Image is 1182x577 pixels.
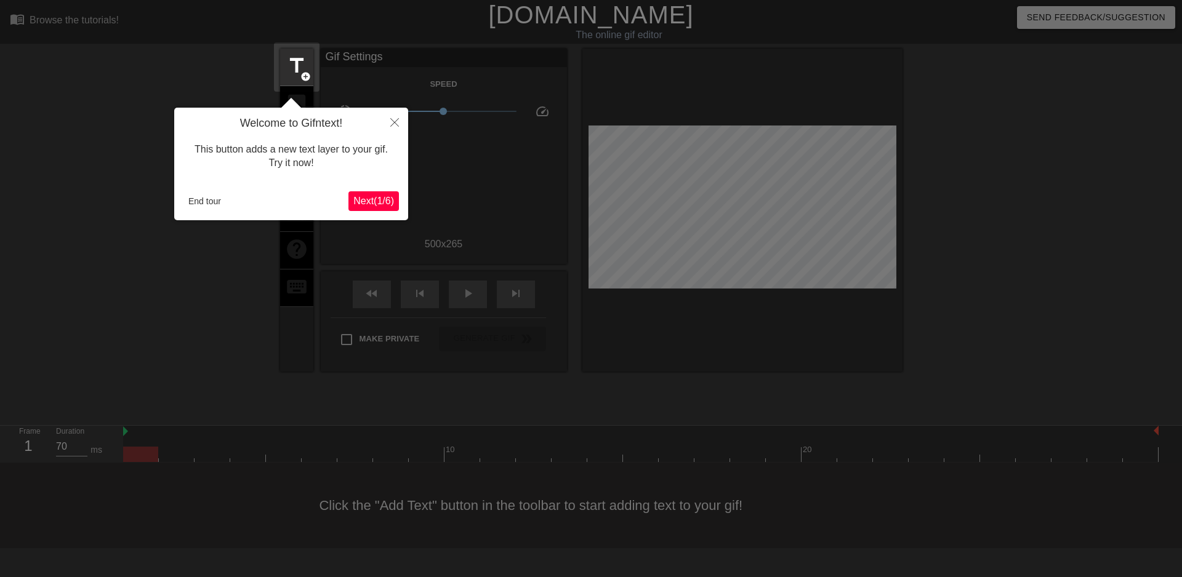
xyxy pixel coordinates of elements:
[381,108,408,136] button: Close
[183,117,399,130] h4: Welcome to Gifntext!
[183,192,226,210] button: End tour
[183,130,399,183] div: This button adds a new text layer to your gif. Try it now!
[348,191,399,211] button: Next
[353,196,394,206] span: Next ( 1 / 6 )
